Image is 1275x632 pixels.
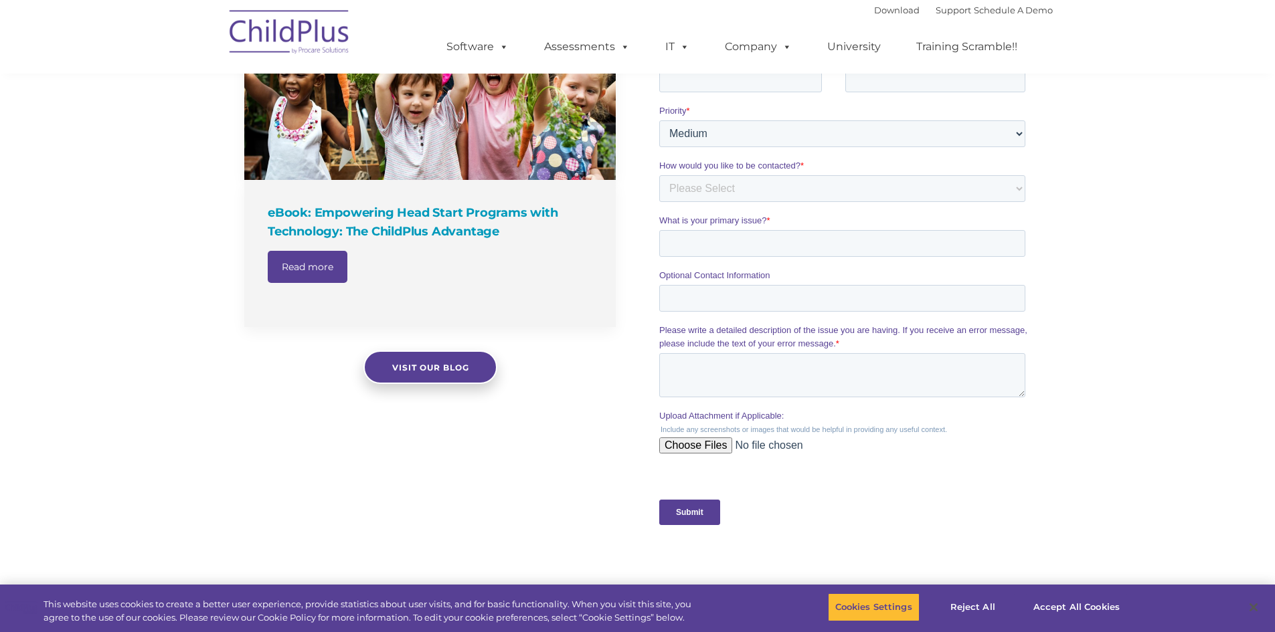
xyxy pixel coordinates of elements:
a: Read more [268,251,347,283]
button: Close [1239,593,1268,622]
span: Visit our blog [392,362,469,373]
button: Reject All [931,593,1015,621]
font: | [874,5,1053,15]
a: Schedule A Demo [974,5,1053,15]
a: Support [936,5,971,15]
h4: eBook: Empowering Head Start Programs with Technology: The ChildPlus Advantage [268,203,596,241]
button: Accept All Cookies [1026,593,1127,621]
a: Training Scramble!! [903,33,1031,60]
img: ChildPlus by Procare Solutions [223,1,357,68]
a: Visit our blog [363,350,497,384]
div: This website uses cookies to create a better user experience, provide statistics about user visit... [44,598,701,624]
button: Cookies Settings [828,593,920,621]
a: Software [433,33,522,60]
a: IT [652,33,703,60]
a: University [814,33,894,60]
a: Assessments [531,33,643,60]
a: Download [874,5,920,15]
a: Company [711,33,805,60]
